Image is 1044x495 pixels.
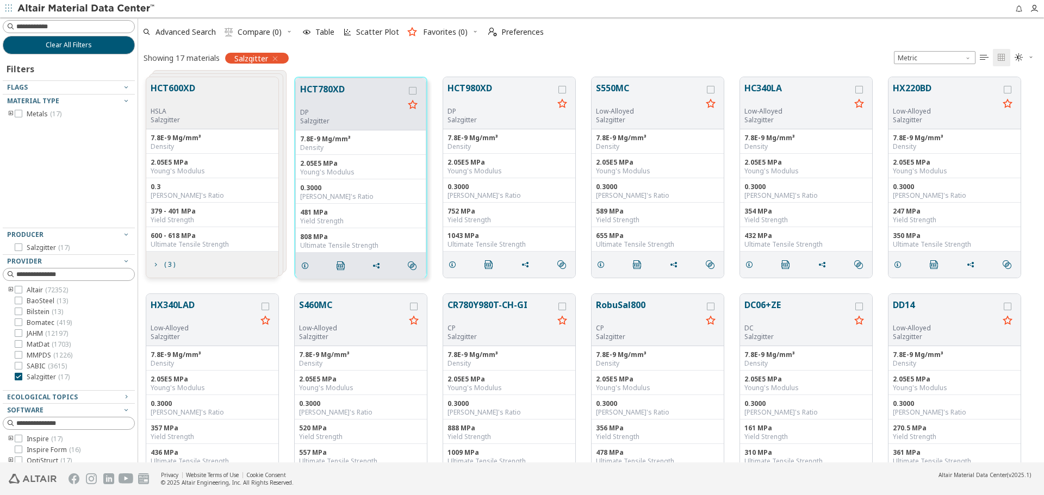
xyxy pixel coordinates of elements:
i:  [633,260,642,269]
div: 7.8E-9 Mg/mm³ [893,134,1016,142]
div: 7.8E-9 Mg/mm³ [744,350,868,359]
a: Cookie Consent [246,471,286,479]
div: 2.05E5 MPa [448,158,571,167]
div: [PERSON_NAME]'s Ratio [744,191,868,200]
button: Flags [3,81,135,94]
div: Density [596,359,719,368]
button: Table View [975,49,993,66]
div: Young's Modulus [893,167,1016,176]
div: Ultimate Tensile Strength [893,457,1016,466]
div: 808 MPa [300,233,421,241]
i:  [488,28,497,36]
div: 2.05E5 MPa [300,159,421,168]
div: CP [596,324,702,333]
div: Yield Strength [893,216,1016,224]
div: [PERSON_NAME]'s Ratio [448,191,571,200]
span: Bomatec [27,318,72,327]
div: Young's Modulus [744,384,868,392]
button: HX340LAD [151,298,257,324]
p: Salzgitter [448,333,554,341]
div: Young's Modulus [448,167,571,176]
button: Theme [1010,49,1039,66]
div: DP [448,107,554,116]
span: Compare (0) [238,28,282,36]
div: 2.05E5 MPa [299,375,422,384]
div: 752 MPa [448,207,571,216]
div: 478 MPa [596,448,719,457]
span: Inspire Form [27,446,80,454]
p: Salzgitter [151,333,257,341]
div: © 2025 Altair Engineering, Inc. All Rights Reserved. [161,479,294,486]
i:  [337,261,345,270]
button: PDF Download [925,254,948,275]
span: JAHM [27,329,68,338]
div: [PERSON_NAME]'s Ratio [448,408,571,417]
img: Altair Material Data Center [17,3,156,14]
a: Privacy [161,471,178,479]
i:  [557,260,566,269]
p: Salzgitter [151,116,195,124]
div: 1043 MPa [448,231,571,240]
span: Clear All Filters [46,41,92,49]
span: Metals [27,110,61,118]
i:  [854,260,863,269]
div: 379 - 401 MPa [151,207,274,216]
div: Yield Strength [596,433,719,441]
span: ( 17 ) [58,243,70,252]
div: Ultimate Tensile Strength [596,240,719,249]
div: 0.3000 [448,399,571,408]
div: Yield Strength [448,216,571,224]
button: Material Type [3,95,135,108]
div: Yield Strength [744,216,868,224]
button: HCT780XD [300,83,404,108]
i: toogle group [7,456,15,465]
i:  [930,260,939,269]
p: Salzgitter [893,333,999,341]
span: MMPDS [27,351,72,360]
span: Altair Material Data Center [939,471,1007,479]
p: Salzgitter [299,333,405,341]
p: Salzgitter [448,116,554,124]
span: OptiStruct [27,456,72,465]
button: HCT980XD [448,82,554,107]
button: ( 3 ) [146,254,180,275]
img: Altair Engineering [9,474,57,484]
button: Similar search [849,254,872,275]
button: Software [3,404,135,417]
div: DP [300,108,404,117]
div: 310 MPa [744,448,868,457]
span: ( 12197 ) [45,329,68,338]
button: Similar search [403,255,426,277]
div: 0.3 [151,183,274,191]
button: Favorite [702,96,719,113]
p: Salzgitter [596,116,702,124]
i:  [484,260,493,269]
i:  [997,53,1006,62]
div: Ultimate Tensile Strength [448,240,571,249]
div: Ultimate Tensile Strength [151,457,274,466]
div: 7.8E-9 Mg/mm³ [300,135,421,143]
i:  [408,261,417,270]
span: ( 72352 ) [45,285,68,295]
button: Tile View [993,49,1010,66]
span: Producer [7,230,43,239]
div: [PERSON_NAME]'s Ratio [893,408,1016,417]
div: (v2025.1) [939,471,1031,479]
span: ( 17 ) [51,434,63,443]
div: 2.05E5 MPa [893,375,1016,384]
span: Favorites (0) [423,28,468,36]
button: Favorite [404,97,421,114]
div: Density [596,142,719,151]
div: Low-Alloyed [596,107,702,116]
div: [PERSON_NAME]'s Ratio [299,408,422,417]
button: Similar search [998,254,1021,275]
span: Salzgitter [234,53,268,63]
span: BaoSteel [27,297,68,305]
span: ( 1226 ) [53,350,72,360]
div: 1009 MPa [448,448,571,457]
div: DC [744,324,850,333]
div: Yield Strength [151,216,274,224]
button: DD14 [893,298,999,324]
span: Metric [894,51,975,64]
a: Website Terms of Use [186,471,239,479]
